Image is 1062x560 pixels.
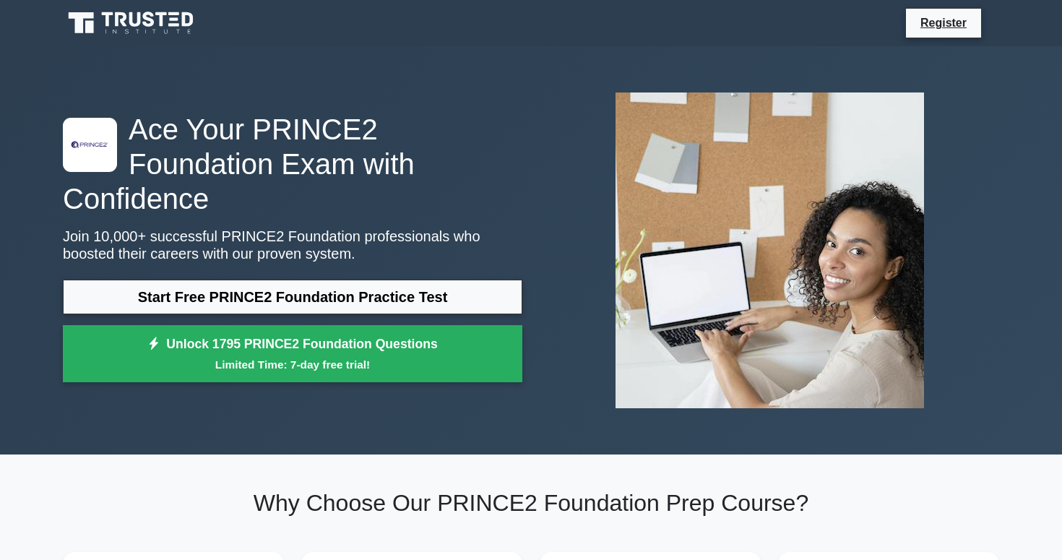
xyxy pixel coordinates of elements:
a: Start Free PRINCE2 Foundation Practice Test [63,280,522,314]
h2: Why Choose Our PRINCE2 Foundation Prep Course? [63,489,999,517]
a: Unlock 1795 PRINCE2 Foundation QuestionsLimited Time: 7-day free trial! [63,325,522,383]
h1: Ace Your PRINCE2 Foundation Exam with Confidence [63,112,522,216]
a: Register [912,14,975,32]
small: Limited Time: 7-day free trial! [81,356,504,373]
p: Join 10,000+ successful PRINCE2 Foundation professionals who boosted their careers with our prove... [63,228,522,262]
